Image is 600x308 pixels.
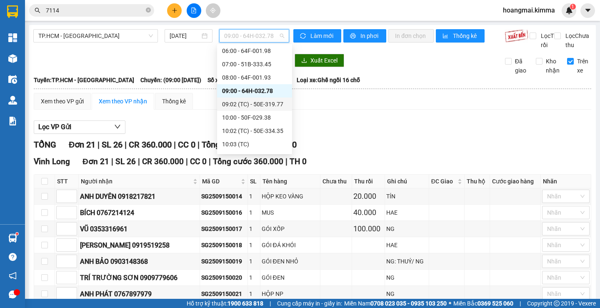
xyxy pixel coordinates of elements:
[431,177,456,186] span: ĐC Giao
[201,289,246,298] div: SG2509150021
[162,97,186,106] div: Thống kê
[34,77,134,83] b: Tuyến: TP.HCM - [GEOGRAPHIC_DATA]
[8,234,17,243] img: warehouse-icon
[7,27,48,67] div: BÁN LẺ KHÔNG GIAO HOÁ ĐƠN
[300,33,307,40] span: sync
[7,5,18,18] img: logo-vxr
[82,157,109,166] span: Đơn 21
[54,37,121,49] div: 0918070848
[34,140,56,150] span: TỔNG
[262,192,319,201] div: HỘP KEO VÀNG
[293,29,341,43] button: syncLàm mới
[262,208,319,217] div: MUS
[222,60,287,69] div: 07:00 - 51B-333.45
[350,33,357,40] span: printer
[442,33,450,40] span: bar-chart
[222,126,287,135] div: 10:02 (TC) - 50E-334.35
[201,224,246,233] div: SG2509150017
[55,175,79,188] th: STT
[386,273,427,282] div: NG
[8,33,17,42] img: dashboard-icon
[187,3,201,18] button: file-add
[453,31,478,40] span: Thống kê
[449,302,451,305] span: ⚪️
[9,253,17,261] span: question-circle
[386,192,427,201] div: TÍN
[200,286,248,302] td: SG2509150021
[562,31,591,50] span: Lọc Chưa thu
[187,299,263,308] span: Hỗ trợ kỹ thuật:
[99,97,147,106] div: Xem theo VP nhận
[80,191,198,202] div: ANH DUYÊN 0918217821
[222,46,287,55] div: 06:00 - 64F-001.98
[249,289,259,298] div: 1
[186,157,188,166] span: |
[80,208,198,218] div: BÍCH 0767214124
[571,4,574,10] span: 1
[38,122,71,132] span: Lọc VP Gửi
[224,30,284,42] span: 09:00 - 64H-032.78
[8,117,17,125] img: solution-icon
[285,157,287,166] span: |
[297,75,360,85] span: Loại xe: Ghế ngồi 16 chỗ
[200,253,248,270] td: SG2509150019
[301,58,307,64] span: download
[8,54,17,63] img: warehouse-icon
[80,256,198,267] div: ANH BẢO 0903148368
[111,157,113,166] span: |
[222,113,287,122] div: 10:00 - 50F-029.38
[370,300,447,307] strong: 0708 023 035 - 0935 103 250
[200,221,248,237] td: SG2509150017
[222,140,287,149] div: 10:03 (TC)
[542,57,563,75] span: Kho nhận
[80,273,198,283] div: TRÍ TRƯỜNG SƠN 0909779606
[201,257,246,266] div: SG2509150019
[386,240,427,250] div: HAE
[310,56,337,65] span: Xuất Excel
[146,8,151,13] span: close-circle
[537,31,562,50] span: Lọc Thu rồi
[344,299,447,308] span: Miền Nam
[386,208,427,217] div: HAE
[8,96,17,105] img: warehouse-icon
[353,207,383,218] div: 40.000
[167,3,182,18] button: plus
[16,233,18,235] sup: 1
[202,177,239,186] span: Mã GD
[249,240,259,250] div: 1
[386,224,427,233] div: NG
[81,177,191,186] span: Người nhận
[570,4,576,10] sup: 1
[353,223,383,235] div: 100.000
[9,290,17,298] span: message
[227,300,263,307] strong: 1900 633 818
[8,75,17,84] img: warehouse-icon
[249,224,259,233] div: 1
[574,57,592,75] span: Trên xe
[295,54,344,67] button: downloadXuất Excel
[385,175,429,188] th: Ghi chú
[80,289,198,299] div: ANH PHÁT 0767897979
[386,289,427,298] div: NG
[69,140,95,150] span: Đơn 21
[102,140,122,150] span: SL 26
[201,192,246,201] div: SG2509150014
[260,175,321,188] th: Tên hàng
[505,29,528,43] img: 9k=
[174,140,176,150] span: |
[190,157,207,166] span: CC 0
[80,224,198,234] div: VŨ 0353316961
[34,120,125,134] button: Lọc VP Gửi
[178,140,195,150] span: CC 0
[436,29,485,43] button: bar-chartThống kê
[222,86,287,95] div: 09:00 - 64H-032.78
[386,257,427,266] div: NG: THUÝ/ NG
[222,100,287,109] div: 09:02 (TC) - 50E-319.77
[352,175,385,188] th: Thu rồi
[209,157,211,166] span: |
[114,123,121,130] span: down
[41,97,84,106] div: Xem theo VP gửi
[138,157,140,166] span: |
[249,257,259,266] div: 1
[7,8,20,17] span: Gửi:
